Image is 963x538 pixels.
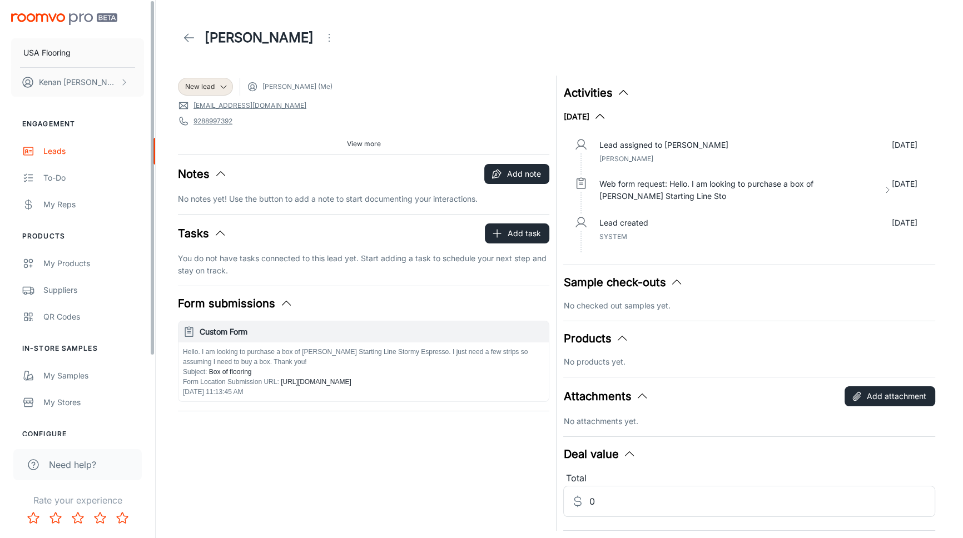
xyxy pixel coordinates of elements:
[178,252,549,277] p: You do not have tasks connected to this lead yet. Start adding a task to schedule your next step ...
[183,368,207,376] span: Subject :
[178,225,227,242] button: Tasks
[563,110,607,123] button: [DATE]
[185,82,215,92] span: New lead
[11,13,117,25] img: Roomvo PRO Beta
[183,378,279,386] span: Form Location Submission URL :
[599,217,648,229] p: Lead created
[563,471,935,486] div: Total
[9,494,146,507] p: Rate your experience
[11,38,144,67] button: USA Flooring
[845,386,935,406] button: Add attachment
[347,139,381,149] span: View more
[563,274,683,291] button: Sample check-outs
[599,232,627,241] span: System
[183,388,244,396] span: [DATE] 11:13:45 AM
[43,198,144,211] div: My Reps
[11,68,144,97] button: Kenan [PERSON_NAME]
[207,368,251,376] span: Box of flooring
[485,223,549,243] button: Add task
[43,370,144,382] div: My Samples
[178,295,293,312] button: Form submissions
[262,82,332,92] span: [PERSON_NAME] (Me)
[599,178,878,202] p: Web form request: Hello. I am looking to purchase a box of [PERSON_NAME] Starting Line Sto
[589,486,935,517] input: Estimated deal value
[563,84,630,101] button: Activities
[43,396,144,409] div: My Stores
[39,76,117,88] p: Kenan [PERSON_NAME]
[563,388,649,405] button: Attachments
[599,139,728,151] p: Lead assigned to [PERSON_NAME]
[43,172,144,184] div: To-do
[484,164,549,184] button: Add note
[67,507,89,529] button: Rate 3 star
[279,378,351,386] span: [URL][DOMAIN_NAME]
[563,300,935,312] p: No checked out samples yet.
[563,446,636,462] button: Deal value
[183,347,544,367] p: Hello. I am looking to purchase a box of [PERSON_NAME] Starting Line Stormy Espresso. I just need...
[44,507,67,529] button: Rate 2 star
[193,116,232,126] a: 9288997392
[193,101,306,111] a: [EMAIL_ADDRESS][DOMAIN_NAME]
[563,330,629,347] button: Products
[111,507,133,529] button: Rate 5 star
[205,28,314,48] h1: [PERSON_NAME]
[89,507,111,529] button: Rate 4 star
[43,257,144,270] div: My Products
[892,217,917,229] p: [DATE]
[563,356,935,368] p: No products yet.
[178,166,227,182] button: Notes
[892,139,917,151] p: [DATE]
[43,311,144,323] div: QR Codes
[43,145,144,157] div: Leads
[563,415,935,427] p: No attachments yet.
[178,78,233,96] div: New lead
[318,27,340,49] button: Open menu
[178,193,549,205] p: No notes yet! Use the button to add a note to start documenting your interactions.
[178,321,549,401] button: Custom FormHello. I am looking to purchase a box of [PERSON_NAME] Starting Line Stormy Espresso. ...
[892,178,917,202] p: [DATE]
[43,284,144,296] div: Suppliers
[599,155,653,163] span: [PERSON_NAME]
[49,458,96,471] span: Need help?
[342,136,385,152] button: View more
[200,326,544,338] h6: Custom Form
[23,47,71,59] p: USA Flooring
[22,507,44,529] button: Rate 1 star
